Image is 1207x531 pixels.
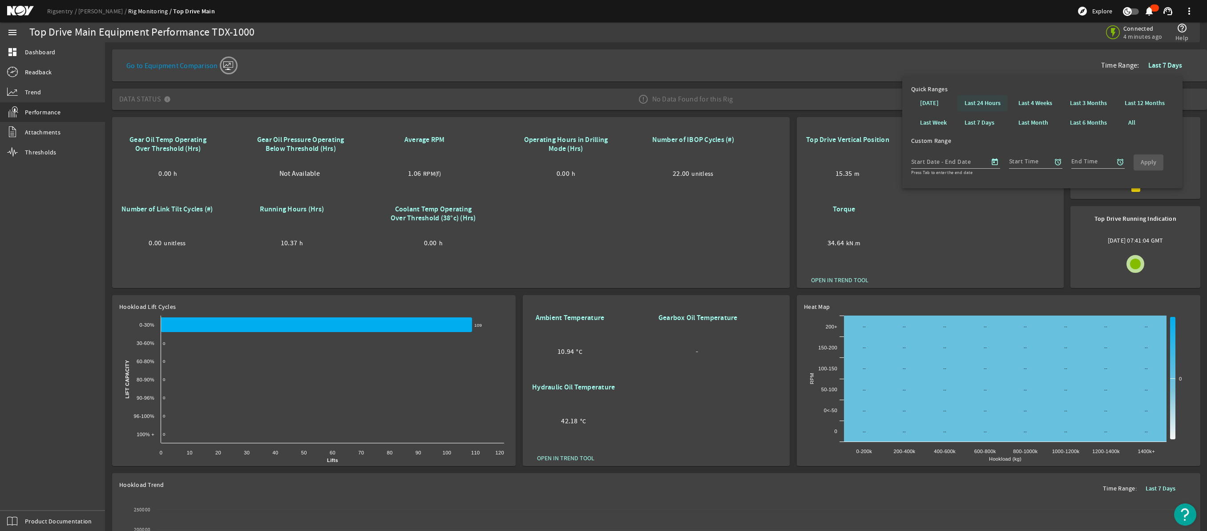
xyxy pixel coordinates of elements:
span: Not Available [279,169,320,178]
b: Last 4 Weeks [1018,99,1052,108]
text: 0 [160,450,162,455]
text: -- [1064,387,1067,392]
button: Open Resource Center [1174,503,1196,526]
text: -- [863,387,866,392]
mat-expansion-panel-header: Data StatusNo Data Found for this Rig [112,89,1207,110]
div: Time Range: [1101,57,1200,73]
text: RPM [809,373,815,385]
mat-icon: support_agent [1163,6,1173,16]
text: Lifts [327,458,338,463]
text: 60 [330,450,335,455]
span: [DATE] 07:41:04 GMT [1108,236,1163,247]
text: -- [1145,345,1148,350]
text: -- [1024,324,1027,329]
span: m [854,169,860,178]
text: 90 [416,450,421,455]
b: Hydraulic Oil Temperature [532,382,615,392]
text: -- [1104,345,1107,350]
text: -- [1064,345,1067,350]
span: Hookload Trend [119,480,164,496]
button: Last 4 Weeks [1011,95,1059,111]
text: -- [903,387,906,392]
text: -- [1104,324,1107,329]
text: -- [1024,366,1027,371]
span: 15.35 [836,169,852,178]
text: -- [943,387,946,392]
button: Explore [1074,4,1116,18]
text: 200+ [826,324,837,329]
b: Ambient Temperature [536,313,605,322]
span: °C [576,347,582,356]
span: Readback [25,68,52,77]
b: Top Drive Running Indication [1094,215,1176,223]
button: Last Week [913,115,954,131]
b: Number of IBOP Cycles (#) [652,135,734,144]
mat-label: Start Date - End Date [911,158,971,166]
span: unitless [164,239,186,247]
text: 10 [187,450,193,455]
text: -- [903,408,906,413]
b: Gearbox Oil Temperature [658,313,738,322]
text: 120 [496,450,504,455]
b: Last Week [920,118,947,127]
b: Last 24 Hours [965,99,1001,108]
text: 0 [163,432,166,437]
text: -- [1145,408,1148,413]
b: Coolant Temp Operating Over Threshold (38°c) (Hrs) [391,204,476,223]
text: -- [943,408,946,413]
text: -- [1145,429,1148,434]
text: 109 [474,323,482,328]
text: Lift Capacity [125,360,130,399]
span: 42.18 [561,417,577,426]
text: -- [1104,387,1107,392]
text: -- [1024,408,1027,413]
span: Help [1175,33,1188,42]
span: °C [580,417,586,426]
text: 0 [163,395,166,400]
button: All [1118,115,1146,131]
span: RPM(f) [423,169,441,178]
span: 34.64 [828,239,844,247]
button: Last 12 Months [1118,95,1172,111]
mat-icon: dashboard [7,47,18,57]
text: 250000 [134,507,151,513]
text: -- [1145,366,1148,371]
text: 40 [273,450,279,455]
text: 70 [358,450,364,455]
button: Last 24 Hours [957,95,1008,111]
text: -- [863,345,866,350]
text: -- [1145,324,1148,329]
button: Last Month [1011,115,1055,131]
b: Number of Link Tilt Cycles (#) [121,204,213,214]
text: -- [903,429,906,434]
input: Start Date [911,156,940,167]
text: -- [1064,429,1067,434]
b: Last 3 Months [1070,99,1107,108]
text: -- [903,366,906,371]
text: 800-1000k [1013,449,1037,454]
text: -- [863,429,866,434]
span: 1.06 [408,169,421,178]
span: 22.00 [673,169,689,178]
button: more_vert [1179,0,1200,22]
text: 90-96% [137,395,154,401]
b: Last 7 Days [1146,484,1175,493]
div: Top Drive Main Equipment Performance TDX-1000 [29,28,254,37]
span: 10.37 [281,239,297,247]
b: Last 7 Days [965,118,994,127]
text: 1400k+ [1138,449,1155,454]
a: Top Drive Main [173,7,215,16]
text: 80 [387,450,393,455]
mat-hint: Press Tab to enter the end date [911,169,973,175]
a: [PERSON_NAME] [78,7,128,15]
text: -- [1104,408,1107,413]
text: -- [984,345,987,350]
text: -- [943,366,946,371]
span: Dashboard [25,48,55,57]
span: 0.00 [557,169,569,178]
button: [DATE] [913,95,946,111]
b: Last 6 Months [1070,118,1107,127]
a: Go to Equipment Comparison [126,55,236,73]
mat-icon: explore [1077,6,1088,16]
span: Connected [1123,24,1162,32]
